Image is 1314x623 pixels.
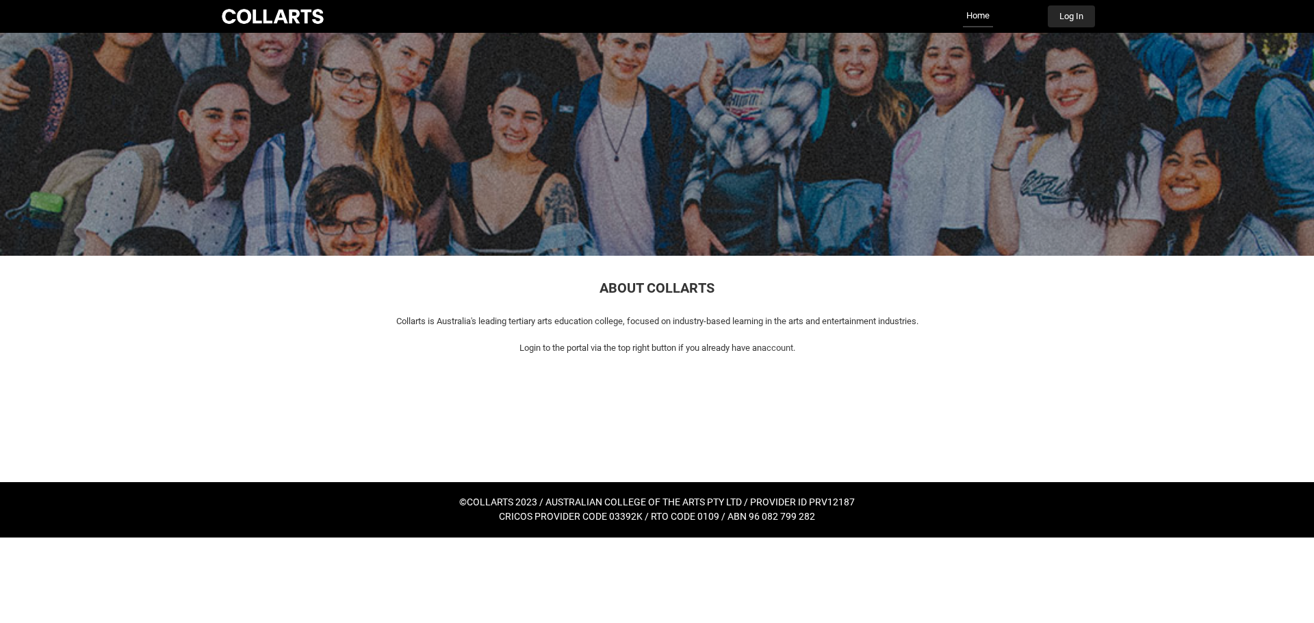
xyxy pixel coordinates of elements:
[227,341,1087,355] p: Login to the portal via the top right button if you already have an
[600,280,714,296] span: ABOUT COLLARTS
[227,315,1087,328] p: Collarts is Australia's leading tertiary arts education college, focused on industry-based learni...
[762,343,795,353] span: account.
[1048,5,1095,27] button: Log In
[963,5,993,27] a: Home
